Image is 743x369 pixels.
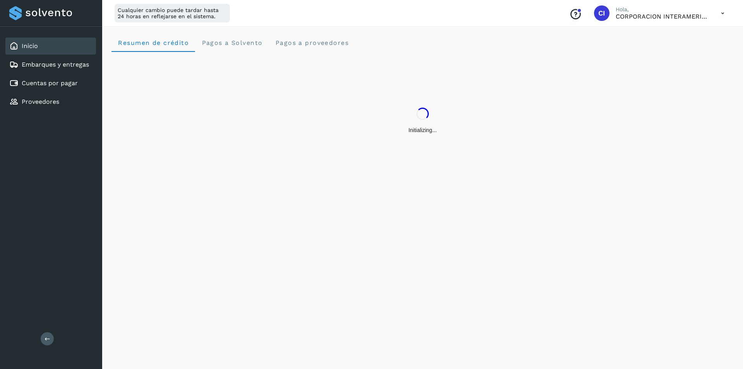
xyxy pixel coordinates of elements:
[22,61,89,68] a: Embarques y entregas
[118,39,189,46] span: Resumen de crédito
[5,75,96,92] div: Cuentas por pagar
[22,42,38,50] a: Inicio
[22,79,78,87] a: Cuentas por pagar
[616,13,709,20] p: CORPORACION INTERAMERICANA DE LOGISTICA S.A DE C.V.
[115,4,230,22] div: Cualquier cambio puede tardar hasta 24 horas en reflejarse en el sistema.
[275,39,349,46] span: Pagos a proveedores
[22,98,59,105] a: Proveedores
[5,38,96,55] div: Inicio
[201,39,262,46] span: Pagos a Solvento
[616,6,709,13] p: Hola,
[5,93,96,110] div: Proveedores
[5,56,96,73] div: Embarques y entregas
